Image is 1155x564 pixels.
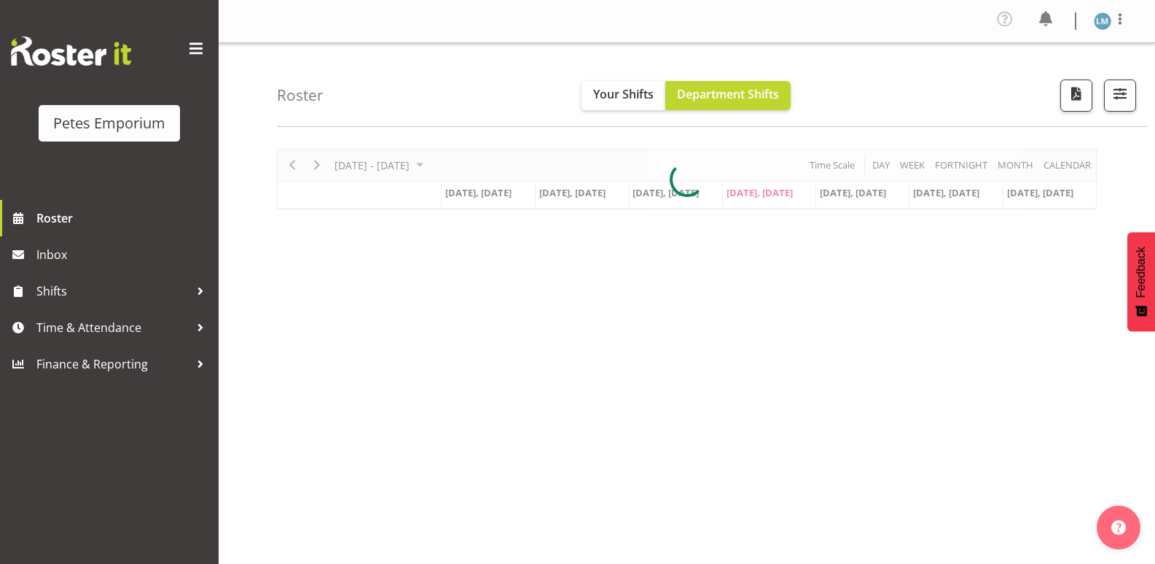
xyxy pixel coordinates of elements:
div: Petes Emporium [53,112,165,134]
button: Department Shifts [665,81,791,110]
img: Rosterit website logo [11,36,131,66]
span: Inbox [36,244,211,266]
button: Feedback - Show survey [1127,232,1155,331]
span: Time & Attendance [36,317,189,339]
span: Roster [36,207,211,229]
button: Download a PDF of the roster according to the set date range. [1060,80,1092,112]
span: Feedback [1135,247,1148,298]
span: Finance & Reporting [36,353,189,375]
button: Filter Shifts [1104,80,1136,112]
h4: Roster [277,87,324,104]
img: help-xxl-2.png [1111,520,1126,535]
span: Department Shifts [677,86,779,102]
span: Shifts [36,280,189,302]
img: lianne-morete5410.jpg [1094,12,1111,30]
span: Your Shifts [593,86,654,102]
button: Your Shifts [582,81,665,110]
